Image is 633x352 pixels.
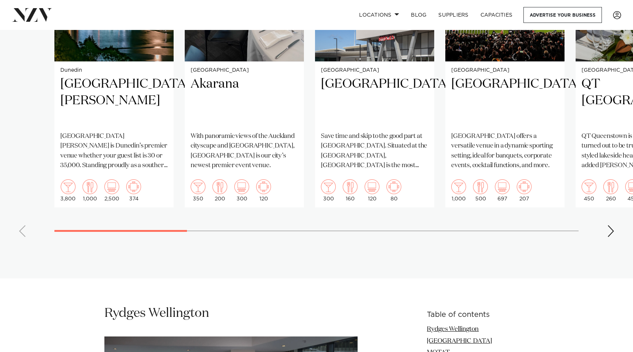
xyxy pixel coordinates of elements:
a: BLOG [405,7,432,23]
img: dining.png [343,179,358,194]
img: meeting.png [386,179,401,194]
a: Rydges Wellington [427,326,479,332]
div: 350 [191,179,205,202]
div: 1,000 [451,179,466,202]
p: [GEOGRAPHIC_DATA] offers a versatile venue in a dynamic sporting setting, ideal for banquets, cor... [451,132,559,170]
a: Locations [353,7,405,23]
img: meeting.png [517,179,532,194]
small: [GEOGRAPHIC_DATA] [321,68,428,73]
img: theatre.png [495,179,510,194]
small: Dunedin [60,68,168,73]
a: [GEOGRAPHIC_DATA] [427,338,492,344]
p: [GEOGRAPHIC_DATA][PERSON_NAME] is Dunedin’s premier venue whether your guest list is 30 or 35,000... [60,132,168,170]
h2: [GEOGRAPHIC_DATA][PERSON_NAME] [60,76,168,126]
img: cocktail.png [451,179,466,194]
img: theatre.png [104,179,119,194]
img: nzv-logo.png [12,8,52,21]
img: cocktail.png [191,179,205,194]
img: dining.png [603,179,618,194]
div: 80 [386,179,401,202]
div: 160 [343,179,358,202]
img: theatre.png [234,179,249,194]
img: cocktail.png [61,179,76,194]
div: 300 [234,179,249,202]
img: cocktail.png [582,179,596,194]
h6: Table of contents [427,311,529,319]
div: 120 [365,179,379,202]
h2: Akarana [191,76,298,126]
a: Capacities [475,7,519,23]
h2: [GEOGRAPHIC_DATA] [451,76,559,126]
img: theatre.png [365,179,379,194]
a: Advertise your business [523,7,602,23]
p: Save time and skip to the good part at [GEOGRAPHIC_DATA]. Situated at the [GEOGRAPHIC_DATA], [GEO... [321,132,428,170]
div: 374 [126,179,141,202]
h2: Rydges Wellington [104,305,358,322]
div: 450 [582,179,596,202]
div: 1,000 [83,179,97,202]
div: 697 [495,179,510,202]
div: 260 [603,179,618,202]
small: [GEOGRAPHIC_DATA] [451,68,559,73]
div: 207 [517,179,532,202]
img: cocktail.png [321,179,336,194]
div: 300 [321,179,336,202]
div: 500 [473,179,488,202]
h2: [GEOGRAPHIC_DATA] [321,76,428,126]
img: dining.png [212,179,227,194]
img: dining.png [473,179,488,194]
small: [GEOGRAPHIC_DATA] [191,68,298,73]
div: 2,500 [104,179,119,202]
a: SUPPLIERS [432,7,474,23]
p: With panoramic views of the Auckland cityscape and [GEOGRAPHIC_DATA], [GEOGRAPHIC_DATA] is our ci... [191,132,298,170]
img: meeting.png [256,179,271,194]
div: 120 [256,179,271,202]
img: meeting.png [126,179,141,194]
img: dining.png [83,179,97,194]
div: 200 [212,179,227,202]
div: 3,800 [60,179,76,202]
